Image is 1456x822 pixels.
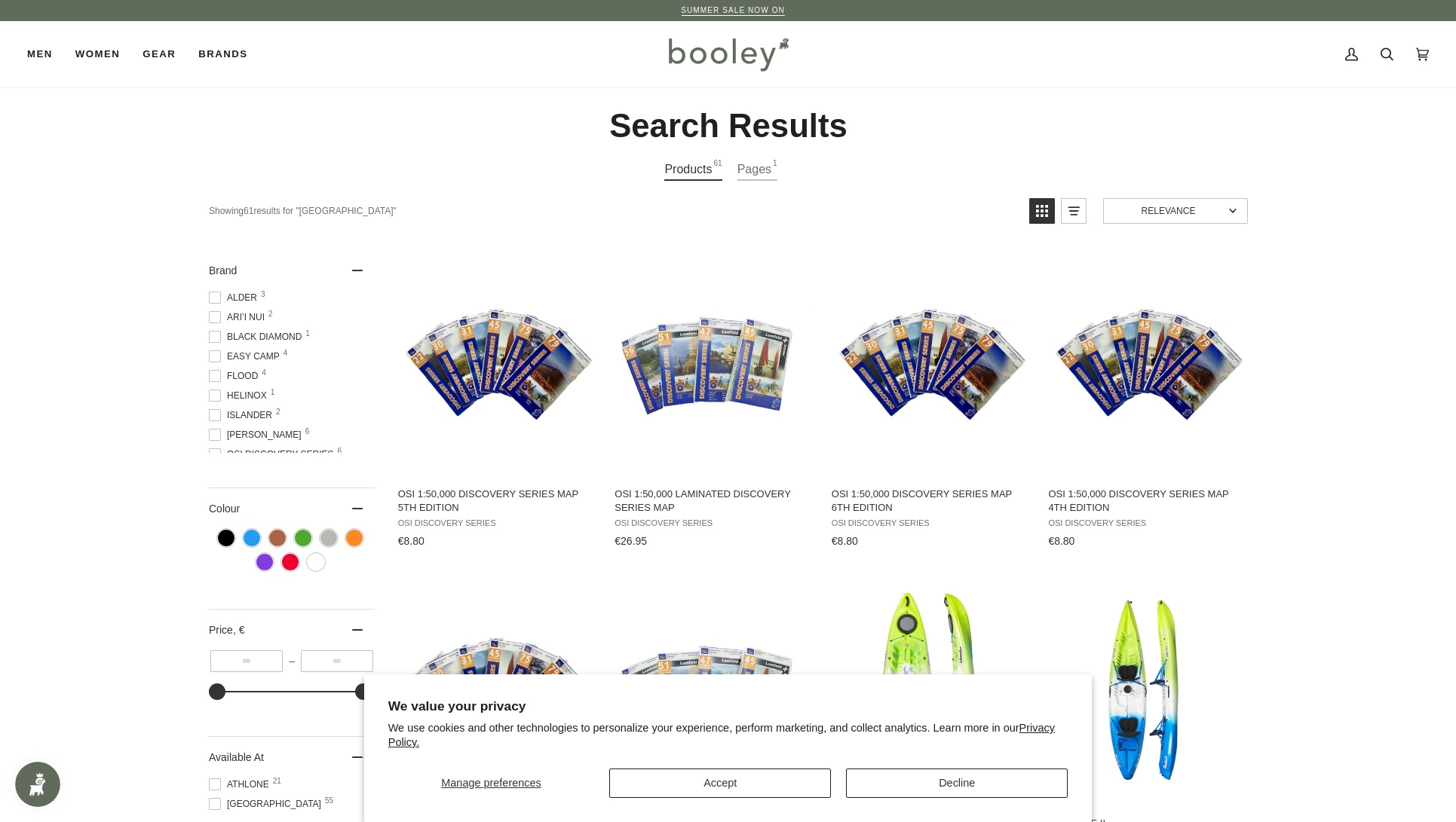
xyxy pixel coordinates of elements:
span: 6 [337,448,342,455]
span: OSI 1:50,000 Laminated Discovery Series Map [615,487,810,515]
span: OSI 1:50,000 Discovery Series Map 6th Edition [831,487,1026,515]
a: Men [27,21,64,87]
a: OSI 1:50,000 Discovery Series Map 4th Edition [1046,250,1246,553]
span: Colour: Red [282,554,299,570]
span: Colour: Black [218,530,234,546]
span: OSI Discovery Series [209,448,339,461]
a: View Pages Tab [737,159,777,181]
span: €26.95 [615,535,647,547]
span: 1 [773,159,777,179]
span: Colour: Brown [269,530,286,546]
a: Privacy Policy. [388,722,1055,748]
h2: Search Results [209,105,1248,147]
span: 55 [324,797,333,805]
input: Maximum value [301,650,373,672]
a: View Products Tab [664,159,722,181]
span: Colour: White [308,554,324,570]
span: Gear [143,47,176,62]
span: Relevance [1113,206,1224,216]
span: Colour: Green [295,530,311,546]
span: OSI Discovery Series [1048,518,1243,528]
h2: We value your privacy [388,698,1068,714]
span: 1 [270,389,274,396]
span: Flood [209,369,262,383]
span: OSI Discovery Series [831,518,1026,528]
span: Price [209,624,244,636]
iframe: Button to open loyalty program pop-up [15,762,60,807]
span: €8.80 [1048,535,1074,547]
span: OSI Discovery Series [397,518,593,528]
span: Colour: Purple [256,554,273,570]
span: 2 [268,310,273,318]
span: Available At [209,751,264,763]
p: We use cookies and other technologies to personalize your experience, perform marketing, and coll... [388,721,1068,750]
span: ARI’I NUI [209,310,269,324]
img: Booley [662,32,794,76]
img: Islander Paradise II Emerald - Booley Galway [1046,592,1246,792]
span: OSI 1:50,000 Discovery Series Map 5th Edition [397,487,593,515]
span: Easy Camp [209,350,284,363]
button: Accept [609,769,831,798]
span: 21 [272,778,280,785]
a: SUMMER SALE NOW ON [681,6,785,14]
span: 3 [261,291,265,298]
img: OSI 1:50,000 Discovery series Map - Booley Galway [1046,263,1246,463]
span: Manage preferences [441,777,541,789]
span: Athlone [209,778,274,791]
span: 1 [305,330,310,338]
span: Women [75,47,120,62]
span: [GEOGRAPHIC_DATA] [209,797,326,811]
span: Islander [209,408,277,422]
img: OSI 1:50,000 Discovery series Map - Booley Galway [395,263,595,463]
div: Showing results for " " [209,198,1018,224]
span: 2 [276,408,280,416]
span: OSI 1:50,000 Discovery Series Map 4th Edition [1048,487,1243,515]
span: Colour: Orange [346,530,363,546]
a: Brands [187,21,259,87]
input: Minimum value [210,650,282,672]
span: Colour: Blue [244,530,260,546]
a: Gear [131,21,187,87]
a: OSI 1:50,000 Discovery Series Map 5th Edition [395,250,595,553]
span: 61 [713,159,722,179]
a: View list mode [1061,198,1087,224]
span: OSI Discovery Series [615,518,810,528]
img: Islander Calypso Sport Emerald - Booley Galway [829,592,1028,792]
button: Decline [846,769,1068,798]
span: Men [27,47,53,62]
button: Manage preferences [388,769,595,798]
a: Women [64,21,131,87]
span: Colour: Grey [320,530,337,546]
span: 4 [283,350,287,357]
span: Alder [209,291,262,304]
a: OSI 1:50,000 Laminated Discovery Series Map [612,250,812,553]
span: Brand [209,264,237,277]
span: – [282,655,300,666]
span: Colour [209,503,251,515]
span: Black Diamond [209,330,306,344]
a: Sort options [1103,198,1248,224]
span: , € [232,624,244,636]
a: View grid mode [1029,198,1055,224]
img: OSI 1:50,000 Laminated Discovery series Map - Booley Galway [612,592,812,792]
span: Brands [198,47,247,62]
img: OSI 1:50,000 Discovery series Map - Booley Galway [395,592,595,792]
img: OSI 1:50,000 Laminated Discovery series Map - Booley Galway [612,263,812,463]
b: 61 [244,206,253,216]
a: OSI 1:50,000 Discovery Series Map 6th Edition [829,250,1028,553]
span: €8.80 [831,535,857,547]
span: Helinox [209,389,271,402]
span: €8.80 [397,535,424,547]
span: [PERSON_NAME] [209,428,306,442]
span: 4 [262,369,266,377]
span: 6 [305,428,309,435]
